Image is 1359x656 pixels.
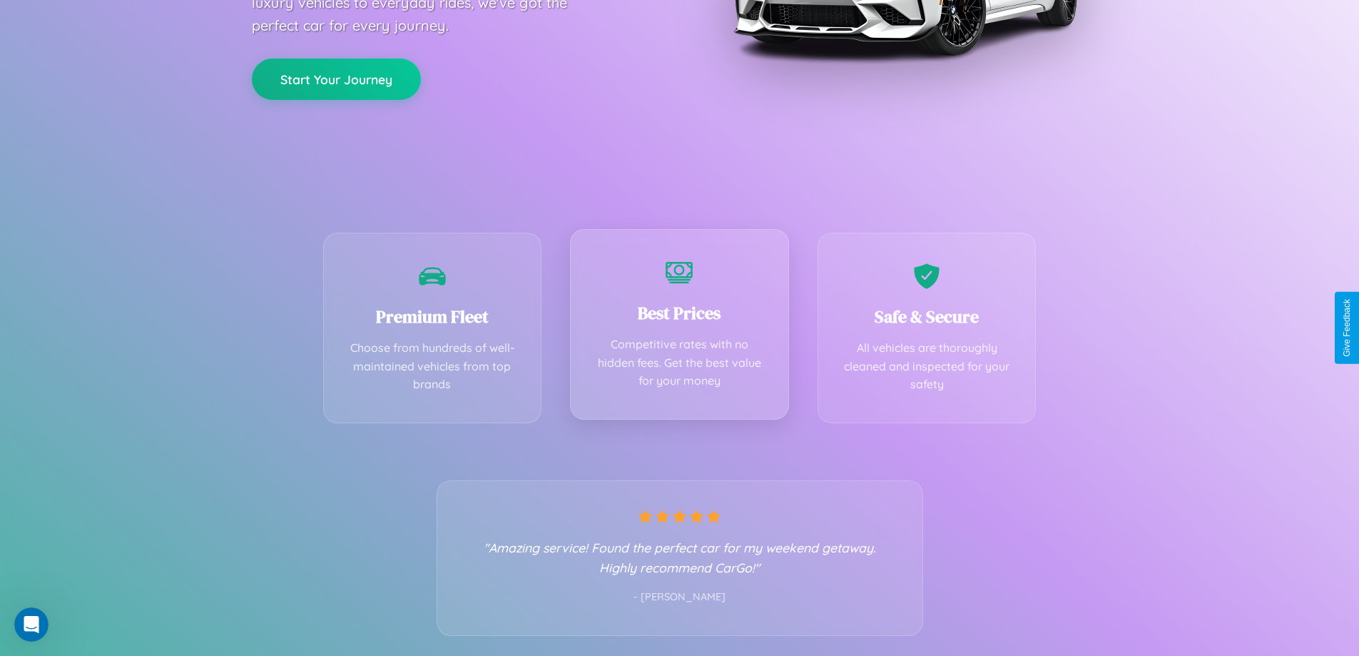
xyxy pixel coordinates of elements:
h3: Premium Fleet [345,305,520,328]
button: Start Your Journey [252,59,421,100]
p: All vehicles are thoroughly cleaned and inspected for your safety [840,339,1014,394]
p: Choose from hundreds of well-maintained vehicles from top brands [345,339,520,394]
div: Give Feedback [1342,299,1352,357]
h3: Safe & Secure [840,305,1014,328]
h3: Best Prices [592,301,767,325]
p: Competitive rates with no hidden fees. Get the best value for your money [592,335,767,390]
p: - [PERSON_NAME] [466,588,894,607]
iframe: Intercom live chat [14,607,49,642]
p: "Amazing service! Found the perfect car for my weekend getaway. Highly recommend CarGo!" [466,538,894,577]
